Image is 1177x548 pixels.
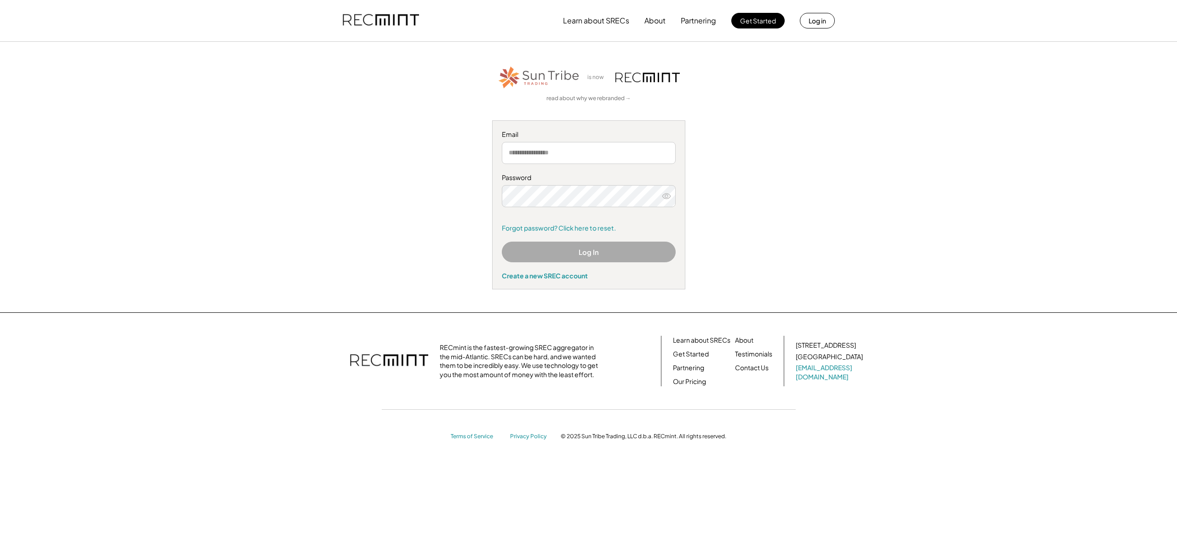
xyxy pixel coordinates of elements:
[796,363,865,381] a: [EMAIL_ADDRESS][DOMAIN_NAME]
[451,433,501,441] a: Terms of Service
[800,13,835,28] button: Log in
[502,130,676,139] div: Email
[681,11,716,30] button: Partnering
[673,336,730,345] a: Learn about SRECs
[735,363,769,373] a: Contact Us
[585,73,611,81] div: is now
[644,11,666,30] button: About
[561,433,726,440] div: © 2025 Sun Tribe Trading, LLC d.b.a. RECmint. All rights reserved.
[615,73,680,82] img: recmint-logotype%403x.png
[796,341,856,350] div: [STREET_ADDRESS]
[350,345,428,377] img: recmint-logotype%403x.png
[343,5,419,36] img: recmint-logotype%403x.png
[510,433,551,441] a: Privacy Policy
[546,95,631,102] a: read about why we rebranded →
[502,271,676,280] div: Create a new SREC account
[502,224,676,233] a: Forgot password? Click here to reset.
[498,65,580,90] img: STT_Horizontal_Logo%2B-%2BColor.png
[563,11,629,30] button: Learn about SRECs
[502,242,676,262] button: Log In
[731,13,785,28] button: Get Started
[673,363,704,373] a: Partnering
[735,350,772,359] a: Testimonials
[502,173,676,182] div: Password
[673,377,706,386] a: Our Pricing
[673,350,709,359] a: Get Started
[440,343,603,379] div: RECmint is the fastest-growing SREC aggregator in the mid-Atlantic. SRECs can be hard, and we wan...
[735,336,753,345] a: About
[796,352,863,362] div: [GEOGRAPHIC_DATA]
